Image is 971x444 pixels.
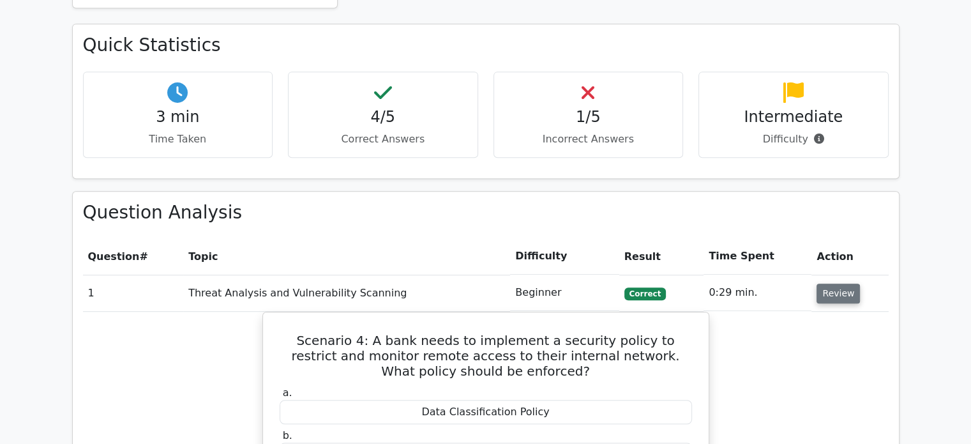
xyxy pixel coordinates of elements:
span: Correct [624,287,666,300]
span: a. [283,387,292,399]
span: b. [283,429,292,441]
td: Beginner [510,275,619,311]
th: Time Spent [704,238,811,275]
p: Incorrect Answers [504,132,673,147]
h4: Intermediate [709,108,878,126]
p: Difficulty [709,132,878,147]
h4: 3 min [94,108,262,126]
h5: Scenario 4: A bank needs to implement a security policy to restrict and monitor remote access to ... [278,333,693,379]
p: Time Taken [94,132,262,147]
p: Correct Answers [299,132,467,147]
h3: Quick Statistics [83,34,889,56]
th: Action [811,238,888,275]
th: Topic [183,238,510,275]
th: Result [619,238,704,275]
th: Difficulty [510,238,619,275]
span: Question [88,250,140,263]
button: Review [817,284,860,303]
h4: 4/5 [299,108,467,126]
td: 0:29 min. [704,275,811,311]
td: 1 [83,275,184,311]
th: # [83,238,184,275]
h3: Question Analysis [83,202,889,224]
div: Data Classification Policy [280,400,692,425]
td: Threat Analysis and Vulnerability Scanning [183,275,510,311]
h4: 1/5 [504,108,673,126]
